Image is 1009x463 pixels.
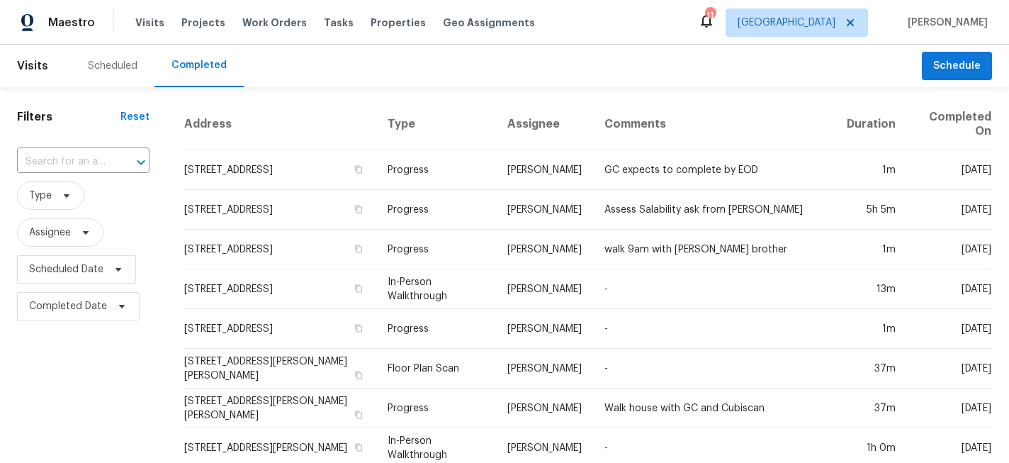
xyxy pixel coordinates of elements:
span: Tasks [324,18,354,28]
button: Copy Address [352,163,365,176]
span: Maestro [48,16,95,30]
td: - [593,349,835,389]
button: Copy Address [352,441,365,454]
div: Completed [171,58,227,72]
th: Duration [835,99,907,150]
span: Type [29,189,52,203]
td: [PERSON_NAME] [496,190,593,230]
td: 1m [835,150,907,190]
button: Open [131,152,151,172]
td: In-Person Walkthrough [376,269,496,309]
div: Scheduled [88,59,137,73]
span: [GEOGRAPHIC_DATA] [738,16,835,30]
button: Copy Address [352,322,365,335]
span: Visits [17,50,48,82]
td: [PERSON_NAME] [496,269,593,309]
td: Walk house with GC and Cubiscan [593,389,835,428]
button: Copy Address [352,242,365,255]
td: [PERSON_NAME] [496,150,593,190]
td: Assess Salability ask from [PERSON_NAME] [593,190,835,230]
button: Schedule [922,52,992,81]
th: Assignee [496,99,593,150]
td: [STREET_ADDRESS] [184,150,377,190]
td: walk 9am with [PERSON_NAME] brother [593,230,835,269]
td: Progress [376,309,496,349]
input: Search for an address... [17,151,110,173]
th: Comments [593,99,835,150]
td: [DATE] [907,349,992,389]
td: 1m [835,230,907,269]
span: Scheduled Date [29,262,103,277]
td: [DATE] [907,309,992,349]
td: Progress [376,230,496,269]
td: - [593,269,835,309]
span: Work Orders [242,16,307,30]
td: [STREET_ADDRESS] [184,230,377,269]
td: [STREET_ADDRESS] [184,269,377,309]
td: [DATE] [907,230,992,269]
td: [DATE] [907,269,992,309]
span: [PERSON_NAME] [902,16,988,30]
span: Visits [135,16,164,30]
td: - [593,309,835,349]
td: 37m [835,349,907,389]
td: Floor Plan Scan [376,349,496,389]
td: 37m [835,389,907,428]
td: [DATE] [907,150,992,190]
td: [DATE] [907,190,992,230]
span: Projects [181,16,225,30]
th: Type [376,99,496,150]
span: Assignee [29,225,71,240]
td: [DATE] [907,389,992,428]
button: Copy Address [352,408,365,421]
td: [PERSON_NAME] [496,309,593,349]
td: 13m [835,269,907,309]
th: Address [184,99,377,150]
td: 5h 5m [835,190,907,230]
button: Copy Address [352,282,365,295]
span: Geo Assignments [443,16,535,30]
td: [PERSON_NAME] [496,349,593,389]
h1: Filters [17,110,120,124]
td: Progress [376,389,496,428]
td: 1m [835,309,907,349]
td: [STREET_ADDRESS][PERSON_NAME][PERSON_NAME] [184,389,377,428]
button: Copy Address [352,369,365,381]
td: Progress [376,190,496,230]
td: [STREET_ADDRESS] [184,309,377,349]
td: [STREET_ADDRESS] [184,190,377,230]
div: Reset [120,110,150,124]
td: [STREET_ADDRESS][PERSON_NAME][PERSON_NAME] [184,349,377,389]
th: Completed On [907,99,992,150]
td: [PERSON_NAME] [496,389,593,428]
td: GC expects to complete by EOD [593,150,835,190]
div: 11 [705,9,715,23]
td: [PERSON_NAME] [496,230,593,269]
span: Properties [371,16,426,30]
button: Copy Address [352,203,365,216]
span: Completed Date [29,299,107,313]
span: Schedule [933,57,981,75]
td: Progress [376,150,496,190]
